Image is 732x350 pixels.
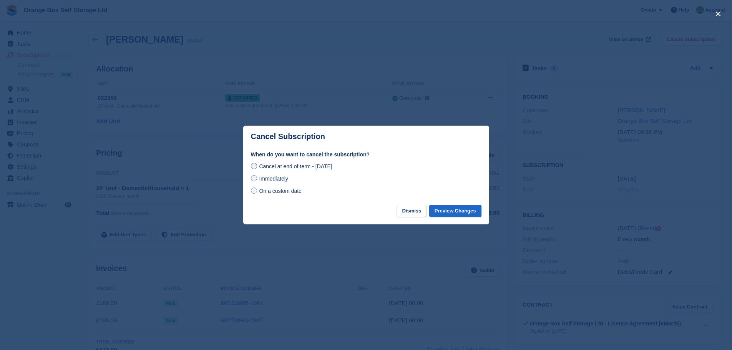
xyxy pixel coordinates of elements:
button: Dismiss [397,205,427,217]
span: Immediately [259,176,288,182]
button: close [712,8,724,20]
input: Immediately [251,175,257,181]
button: Preview Changes [429,205,481,217]
span: Cancel at end of term - [DATE] [259,163,332,169]
input: On a custom date [251,187,257,194]
label: When do you want to cancel the subscription? [251,151,481,159]
span: On a custom date [259,188,302,194]
p: Cancel Subscription [251,132,325,141]
input: Cancel at end of term - [DATE] [251,163,257,169]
